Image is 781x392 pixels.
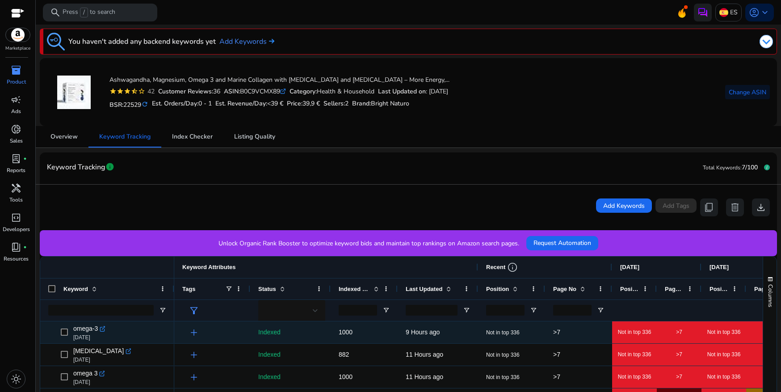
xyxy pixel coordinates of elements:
[378,87,426,96] b: Last Updated on
[11,124,21,135] span: donut_small
[224,87,240,96] b: ASIN:
[124,88,131,95] mat-icon: star
[258,351,281,358] span: Indexed
[760,7,770,18] span: keyboard_arrow_down
[123,101,141,109] span: 22529
[290,87,374,96] div: Health & Household
[258,373,281,380] span: Indexed
[109,76,449,84] h4: Ashwagandha, Magnesium, Omega 3 and Marine Collagen with [MEDICAL_DATA] and [MEDICAL_DATA] – More...
[189,327,199,338] span: add
[5,45,30,52] p: Marketplace
[553,286,576,292] span: Page No
[105,162,114,171] span: info
[73,379,105,386] p: [DATE]
[189,350,199,360] span: add
[766,284,774,307] span: Columns
[23,245,27,249] span: fiber_manual_record
[707,351,741,358] span: Not in top 336
[11,212,21,223] span: code_blocks
[760,35,773,48] img: dropdown-arrow.svg
[141,100,148,109] mat-icon: refresh
[749,7,760,18] span: account_circle
[352,99,370,108] span: Brand
[158,87,213,96] b: Customer Reviews:
[73,322,98,335] span: omega-3
[378,87,448,96] div: : [DATE]
[50,134,78,140] span: Overview
[109,99,148,109] h5: BSR:
[339,286,370,292] span: Indexed Products
[707,329,741,336] span: Not in top 336
[553,305,592,316] input: Page No Filter Input
[145,87,155,96] div: 42
[11,374,21,384] span: light_mode
[11,153,21,164] span: lab_profile
[189,305,199,316] span: filter_alt
[530,307,537,314] button: Open Filter Menu
[10,137,23,145] p: Sales
[80,8,88,17] span: /
[219,36,274,47] a: Add Keywords
[234,134,275,140] span: Listing Quality
[63,8,115,17] p: Press to search
[756,202,766,213] span: download
[618,351,651,358] span: Not in top 336
[11,65,21,76] span: inventory_2
[68,36,216,47] h3: You haven't added any backend keywords yet
[109,88,117,95] mat-icon: star
[371,99,409,108] span: Bright Naturo
[486,329,520,336] span: Not in top 336
[710,264,729,270] span: [DATE]
[47,33,65,51] img: keyword-tracking.svg
[23,157,27,160] span: fiber_manual_record
[11,94,21,105] span: campaign
[526,236,598,250] button: Request Automation
[486,262,518,273] div: Recent
[463,307,470,314] button: Open Filter Menu
[258,286,276,292] span: Status
[533,238,591,248] span: Request Automation
[258,329,281,336] span: Indexed
[382,307,390,314] button: Open Filter Menu
[339,351,349,358] span: 882
[406,329,440,336] span: 9 Hours ago
[50,7,61,18] span: search
[6,28,30,42] img: amazon.svg
[406,305,458,316] input: Last Updated Filter Input
[553,351,560,358] span: >7
[73,367,97,379] span: omega 3
[117,88,124,95] mat-icon: star
[729,88,766,97] span: Change ASIN
[9,196,23,204] p: Tools
[267,38,274,44] img: arrow-right.svg
[224,87,286,96] div: B0C9VCMX89
[47,160,105,175] span: Keyword Tracking
[198,99,212,108] span: 0 - 1
[189,372,199,383] span: add
[676,373,682,380] span: >7
[57,76,91,109] img: 41UxszjgJlL._AC_US40_.jpg
[73,334,105,341] p: [DATE]
[406,286,442,292] span: Last Updated
[152,100,212,108] h5: Est. Orders/Day:
[339,329,353,336] span: 1000
[596,198,652,213] button: Add Keywords
[707,373,741,380] span: Not in top 336
[287,100,320,108] h5: Price:
[620,286,639,292] span: Position
[730,4,738,20] p: ES
[754,286,773,292] span: Page No
[752,198,770,216] button: download
[182,286,195,292] span: Tags
[99,134,151,140] span: Keyword Tracking
[719,8,728,17] img: es.svg
[676,329,682,336] span: >7
[597,307,604,314] button: Open Filter Menu
[486,305,525,316] input: Position Filter Input
[710,286,728,292] span: Position
[406,373,443,380] span: 11 Hours ago
[131,88,138,95] mat-icon: star_half
[725,85,770,99] button: Change ASIN
[302,99,320,108] span: 39,9 €
[703,164,742,171] span: Total Keywords:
